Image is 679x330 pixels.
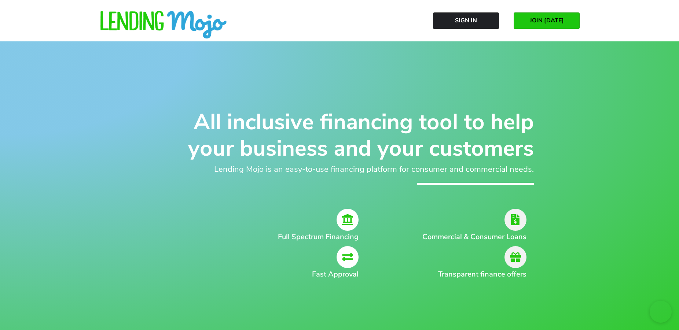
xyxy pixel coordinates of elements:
span: Sign In [455,17,477,24]
a: JOIN [DATE] [514,12,580,29]
iframe: chat widget [650,301,672,323]
img: lm-horizontal-logo [99,11,228,40]
h2: Fast Approval [178,269,359,280]
h1: All inclusive financing tool to help your business and your customers [145,109,534,162]
h2: Lending Mojo is an easy-to-use financing platform for consumer and commercial needs. [145,163,534,175]
h2: Full Spectrum Financing [178,231,359,242]
h2: Commercial & Consumer Loans [410,231,526,242]
a: Sign In [433,12,499,29]
span: JOIN [DATE] [530,17,564,24]
h2: Transparent finance offers [410,269,526,280]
